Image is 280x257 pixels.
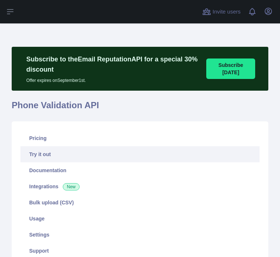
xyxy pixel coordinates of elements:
[63,183,80,190] span: New
[206,58,255,79] button: Subscribe [DATE]
[212,8,241,16] span: Invite users
[26,75,199,83] p: Offer expires on September 1st.
[20,211,260,227] a: Usage
[20,194,260,211] a: Bulk upload (CSV)
[20,130,260,146] a: Pricing
[201,6,242,18] button: Invite users
[20,178,260,194] a: Integrations New
[26,54,199,75] p: Subscribe to the Email Reputation API for a special 30 % discount
[20,162,260,178] a: Documentation
[12,99,268,117] h1: Phone Validation API
[20,146,260,162] a: Try it out
[20,227,260,243] a: Settings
